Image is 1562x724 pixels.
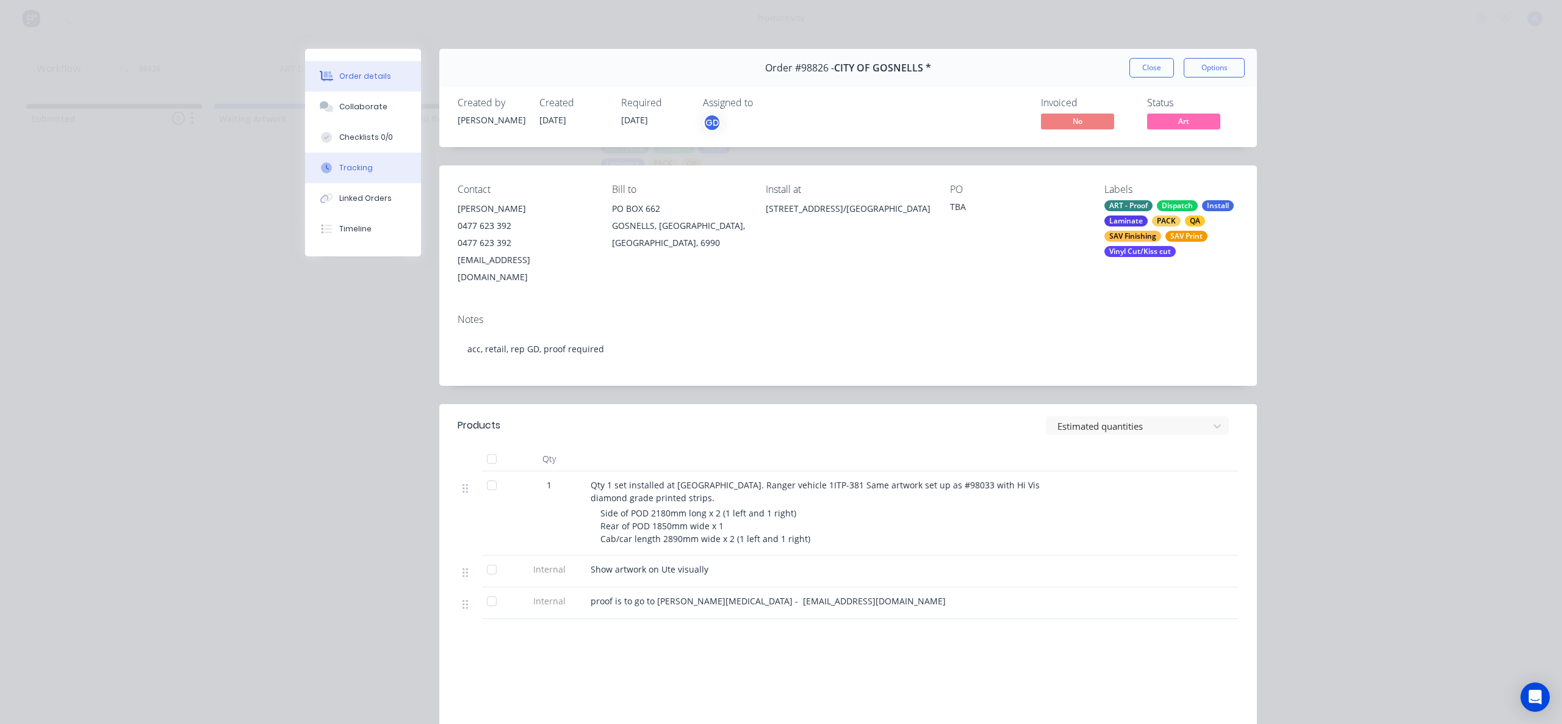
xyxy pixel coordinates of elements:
div: SAV Print [1165,231,1207,242]
div: 0477 623 392 [458,234,592,252]
div: TBA [950,200,1085,217]
span: Internal [517,563,581,576]
button: Close [1129,58,1174,78]
button: Linked Orders [305,183,421,214]
button: Options [1184,58,1245,78]
div: [PERSON_NAME] [458,200,592,217]
button: Art [1147,114,1220,132]
button: Timeline [305,214,421,244]
div: Notes [458,314,1239,325]
button: Checklists 0/0 [305,122,421,153]
div: Collaborate [339,101,387,112]
span: proof is to go to [PERSON_NAME][MEDICAL_DATA] - [EMAIL_ADDRESS][DOMAIN_NAME] [591,595,946,607]
div: [PERSON_NAME]0477 623 3920477 623 392[EMAIL_ADDRESS][DOMAIN_NAME] [458,200,592,286]
div: PO BOX 662 [612,200,747,217]
span: CITY OF GOSNELLS * [834,62,931,74]
div: Timeline [339,223,372,234]
div: Labels [1104,184,1239,195]
span: Internal [517,595,581,607]
div: PACK [1152,215,1181,226]
div: Checklists 0/0 [339,132,393,143]
div: Laminate [1104,215,1148,226]
div: Assigned to [703,97,825,109]
div: [PERSON_NAME] [458,114,525,126]
div: Linked Orders [339,193,392,204]
div: 0477 623 392 [458,217,592,234]
div: Status [1147,97,1239,109]
div: [STREET_ADDRESS]/[GEOGRAPHIC_DATA] [766,200,930,217]
span: Qty 1 set installed at [GEOGRAPHIC_DATA]. Ranger vehicle 1ITP-381 Same artwork set up as #98033 w... [591,479,1042,504]
div: Install at [766,184,930,195]
div: [EMAIL_ADDRESS][DOMAIN_NAME] [458,252,592,286]
div: Invoiced [1041,97,1132,109]
div: GOSNELLS, [GEOGRAPHIC_DATA], [GEOGRAPHIC_DATA], 6990 [612,217,747,252]
button: Order details [305,61,421,92]
span: Side of POD 2180mm long x 2 (1 left and 1 right) Rear of POD 1850mm wide x 1 Cab/car length 2890m... [600,507,810,545]
div: Vinyl Cut/Kiss cut [1104,246,1176,257]
div: PO [950,184,1085,195]
div: Install [1202,200,1234,211]
div: ART - Proof [1104,200,1153,211]
button: Tracking [305,153,421,183]
div: Bill to [612,184,747,195]
button: GD [703,114,721,132]
span: No [1041,114,1114,129]
div: Order details [339,71,391,82]
span: Show artwork on Ute visually [591,563,708,575]
div: QA [1185,215,1205,226]
div: Open Intercom Messenger [1521,682,1550,712]
div: PO BOX 662GOSNELLS, [GEOGRAPHIC_DATA], [GEOGRAPHIC_DATA], 6990 [612,200,747,252]
button: Collaborate [305,92,421,122]
div: SAV Finishing [1104,231,1161,242]
span: Art [1147,114,1220,129]
span: Order #98826 - [765,62,834,74]
div: [STREET_ADDRESS]/[GEOGRAPHIC_DATA] [766,200,930,239]
div: Created by [458,97,525,109]
div: Dispatch [1157,200,1198,211]
div: Tracking [339,162,373,173]
span: 1 [547,479,552,491]
div: Created [539,97,606,109]
div: Contact [458,184,592,195]
div: acc, retail, rep GD, proof required [458,330,1239,367]
div: Required [621,97,688,109]
div: Products [458,418,500,433]
span: [DATE] [621,114,648,126]
span: [DATE] [539,114,566,126]
div: Qty [513,447,586,471]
